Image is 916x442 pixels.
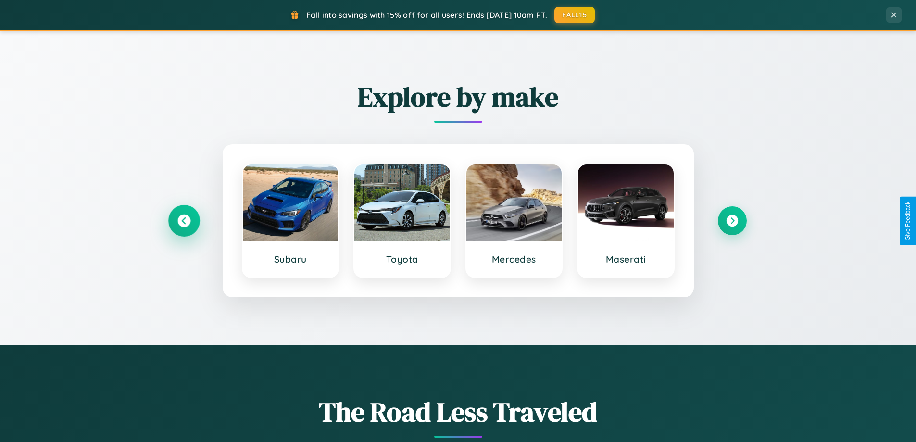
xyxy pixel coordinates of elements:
[364,253,440,265] h3: Toyota
[476,253,552,265] h3: Mercedes
[252,253,329,265] h3: Subaru
[588,253,664,265] h3: Maserati
[170,78,747,115] h2: Explore by make
[554,7,595,23] button: FALL15
[904,202,911,240] div: Give Feedback
[170,393,747,430] h1: The Road Less Traveled
[306,10,547,20] span: Fall into savings with 15% off for all users! Ends [DATE] 10am PT.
